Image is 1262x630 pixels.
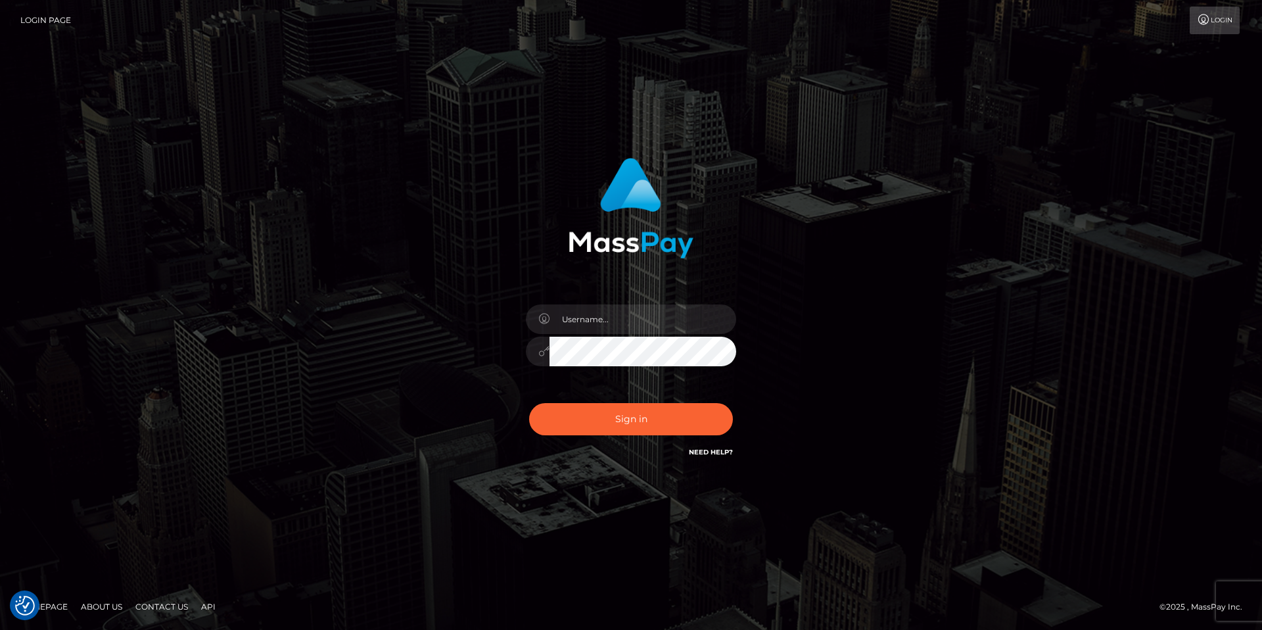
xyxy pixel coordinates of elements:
[15,596,35,616] button: Consent Preferences
[569,158,693,258] img: MassPay Login
[14,596,73,617] a: Homepage
[130,596,193,617] a: Contact Us
[1159,600,1252,614] div: © 2025 , MassPay Inc.
[15,596,35,616] img: Revisit consent button
[689,448,733,456] a: Need Help?
[549,304,736,334] input: Username...
[1190,7,1240,34] a: Login
[196,596,221,617] a: API
[76,596,128,617] a: About Us
[529,403,733,435] button: Sign in
[20,7,71,34] a: Login Page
